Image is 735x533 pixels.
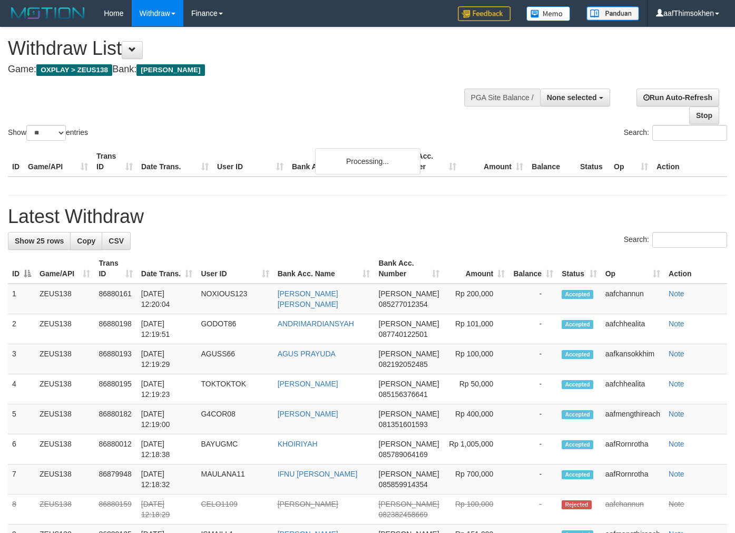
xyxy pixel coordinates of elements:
[35,254,94,284] th: Game/API: activate to sort column ascending
[601,495,664,525] td: aafchannun
[278,350,336,358] a: AGUS PRAYUDA
[378,289,439,298] span: [PERSON_NAME]
[197,284,273,314] td: NOXIOUS123
[652,147,727,177] th: Action
[8,232,71,250] a: Show 25 rows
[70,232,102,250] a: Copy
[35,495,94,525] td: ZEUS138
[273,254,375,284] th: Bank Acc. Name: activate to sort column ascending
[77,237,95,245] span: Copy
[94,495,136,525] td: 86880159
[8,5,88,21] img: MOTION_logo.png
[197,344,273,374] td: AGUSS66
[378,380,439,388] span: [PERSON_NAME]
[197,434,273,464] td: BAYUGMC
[94,314,136,344] td: 86880198
[669,440,684,448] a: Note
[8,464,35,495] td: 7
[8,254,35,284] th: ID: activate to sort column descending
[197,404,273,434] td: G4COR08
[8,284,35,314] td: 1
[444,434,509,464] td: Rp 1,005,000
[94,284,136,314] td: 86880161
[8,314,35,344] td: 2
[378,470,439,478] span: [PERSON_NAME]
[137,374,197,404] td: [DATE] 12:19:23
[652,125,727,141] input: Search:
[197,464,273,495] td: MAULANA11
[137,495,197,525] td: [DATE] 12:18:29
[137,464,197,495] td: [DATE] 12:18:32
[601,404,664,434] td: aafmengthireach
[562,440,593,449] span: Accepted
[278,440,318,448] a: KHOIRIYAH
[35,344,94,374] td: ZEUS138
[35,374,94,404] td: ZEUS138
[35,284,94,314] td: ZEUS138
[197,314,273,344] td: GODOT86
[444,374,509,404] td: Rp 50,000
[624,125,727,141] label: Search:
[669,350,684,358] a: Note
[394,147,460,177] th: Bank Acc. Number
[557,254,601,284] th: Status: activate to sort column ascending
[444,404,509,434] td: Rp 400,000
[509,495,557,525] td: -
[562,380,593,389] span: Accepted
[669,380,684,388] a: Note
[636,89,719,106] a: Run Auto-Refresh
[8,495,35,525] td: 8
[601,464,664,495] td: aafRornrotha
[444,254,509,284] th: Amount: activate to sort column ascending
[509,284,557,314] td: -
[576,147,610,177] th: Status
[374,254,443,284] th: Bank Acc. Number: activate to sort column ascending
[509,404,557,434] td: -
[586,6,639,21] img: panduan.png
[610,147,652,177] th: Op
[509,434,557,464] td: -
[278,380,338,388] a: [PERSON_NAME]
[137,284,197,314] td: [DATE] 12:20:04
[35,404,94,434] td: ZEUS138
[92,147,137,177] th: Trans ID
[562,320,593,329] span: Accepted
[562,290,593,299] span: Accepted
[278,470,358,478] a: IFNU [PERSON_NAME]
[601,434,664,464] td: aafRornrotha
[669,319,684,328] a: Note
[278,500,338,508] a: [PERSON_NAME]
[94,434,136,464] td: 86880012
[278,410,338,418] a: [PERSON_NAME]
[102,232,131,250] a: CSV
[444,495,509,525] td: Rp 100,000
[378,480,427,489] span: Copy 085859914354 to clipboard
[378,410,439,418] span: [PERSON_NAME]
[378,330,427,338] span: Copy 087740122501 to clipboard
[8,38,479,59] h1: Withdraw List
[378,350,439,358] span: [PERSON_NAME]
[689,106,719,124] a: Stop
[378,450,427,459] span: Copy 085789064169 to clipboard
[378,500,439,508] span: [PERSON_NAME]
[669,500,684,508] a: Note
[669,410,684,418] a: Note
[94,404,136,434] td: 86880182
[213,147,288,177] th: User ID
[669,289,684,298] a: Note
[109,237,124,245] span: CSV
[378,510,427,519] span: Copy 082382458669 to clipboard
[8,374,35,404] td: 4
[664,254,727,284] th: Action
[8,344,35,374] td: 3
[278,289,338,308] a: [PERSON_NAME] [PERSON_NAME]
[378,390,427,399] span: Copy 085156376641 to clipboard
[527,147,576,177] th: Balance
[137,314,197,344] td: [DATE] 12:19:51
[378,360,427,369] span: Copy 082192052485 to clipboard
[378,440,439,448] span: [PERSON_NAME]
[8,404,35,434] td: 5
[444,344,509,374] td: Rp 100,000
[197,254,273,284] th: User ID: activate to sort column ascending
[669,470,684,478] a: Note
